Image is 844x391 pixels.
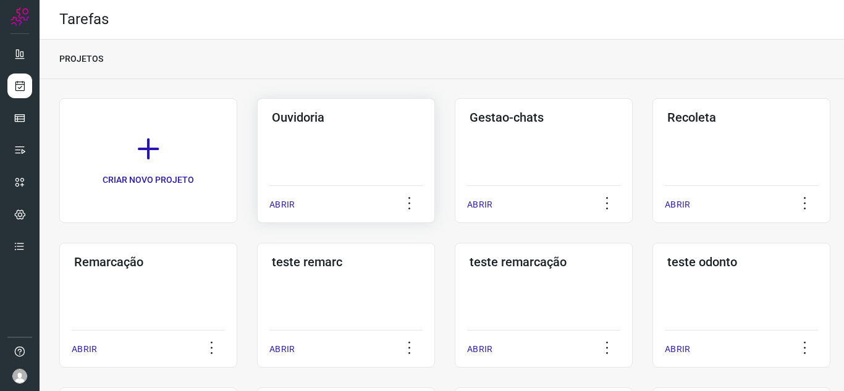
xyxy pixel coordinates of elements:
[269,343,295,356] p: ABRIR
[59,53,103,65] p: PROJETOS
[11,7,29,26] img: Logo
[272,254,420,269] h3: teste remarc
[103,174,194,187] p: CRIAR NOVO PROJETO
[667,254,816,269] h3: teste odonto
[470,110,618,125] h3: Gestao-chats
[72,343,97,356] p: ABRIR
[665,343,690,356] p: ABRIR
[269,198,295,211] p: ABRIR
[667,110,816,125] h3: Recoleta
[665,198,690,211] p: ABRIR
[59,11,109,28] h2: Tarefas
[74,254,222,269] h3: Remarcação
[470,254,618,269] h3: teste remarcação
[272,110,420,125] h3: Ouvidoria
[467,198,492,211] p: ABRIR
[467,343,492,356] p: ABRIR
[12,369,27,384] img: avatar-user-boy.jpg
